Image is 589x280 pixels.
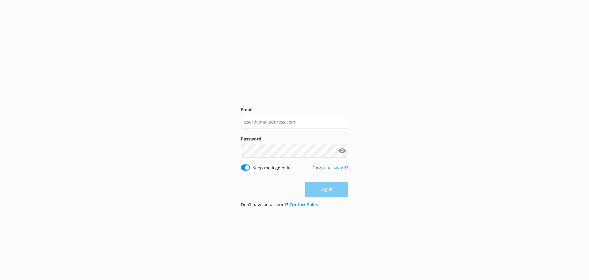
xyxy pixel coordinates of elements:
a: Contact Sales [289,202,318,207]
label: Keep me logged in [252,164,291,171]
button: Show password [336,145,348,157]
label: Password [241,136,348,142]
input: user@emailaddress.com [241,115,348,129]
label: Email [241,106,348,113]
p: Don’t have an account? [241,201,318,208]
a: Forgot password? [312,165,348,171]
